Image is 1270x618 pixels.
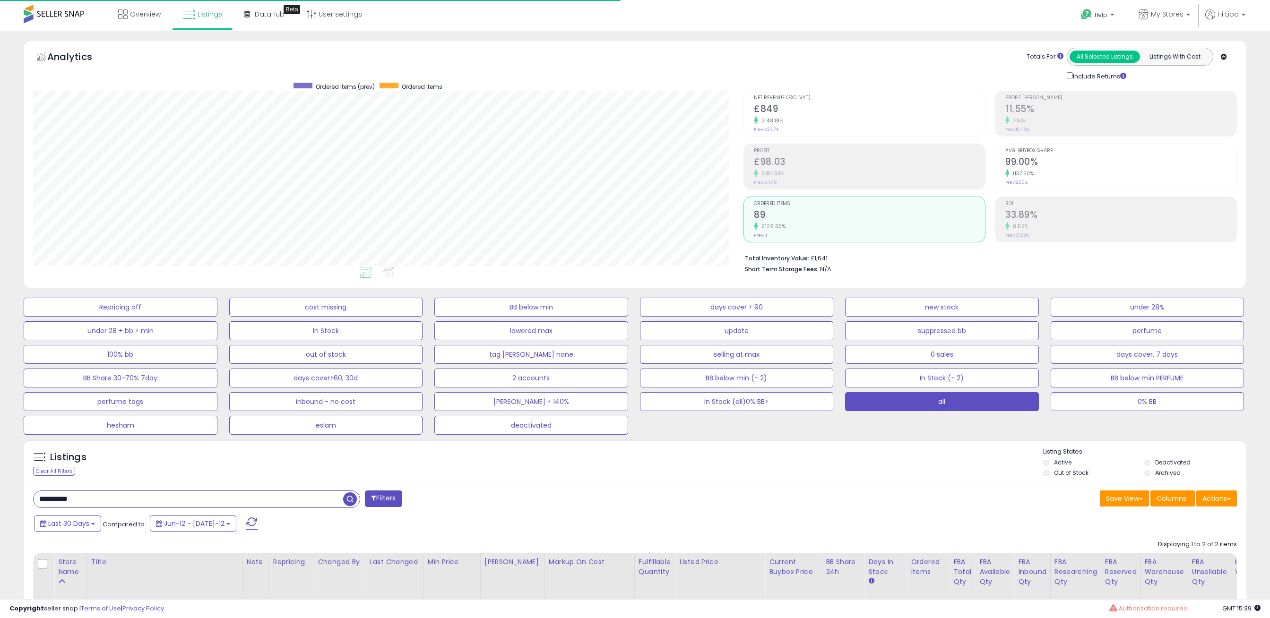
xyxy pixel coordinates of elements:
button: All Selected Listings [1070,51,1140,63]
div: [PERSON_NAME] [484,557,541,567]
h5: Analytics [47,50,111,66]
small: 2314.53% [758,170,784,177]
div: FBA Available Qty [979,557,1010,587]
div: BB Share 24h. [826,557,860,577]
button: In Stock [229,321,423,340]
span: Ordered Items [754,201,985,206]
button: In Stock (all)0% BB> [640,392,834,411]
span: Profit [754,148,985,154]
div: Store Name [58,557,83,577]
div: Totals For [1027,52,1063,61]
button: Repricing off [24,298,217,317]
button: tag [PERSON_NAME] none [434,345,628,364]
button: all [845,392,1039,411]
small: Prev: £4.06 [754,180,777,185]
div: Listed Price [679,557,761,567]
span: Profit [PERSON_NAME] [1005,95,1236,101]
div: Clear All Filters [33,467,75,476]
button: 0 sales [845,345,1039,364]
small: Prev: £37.74 [754,127,778,132]
div: FBA Researching Qty [1054,557,1097,587]
button: In Stock (- 2) [845,369,1039,387]
div: FBA Total Qty [953,557,971,587]
small: Prev: 10.76% [1005,127,1029,132]
h2: 33.89% [1005,209,1236,222]
button: eslam [229,416,423,435]
span: Ordered Items [402,83,442,91]
button: BB below min (- 2) [640,369,834,387]
h5: Listings [50,451,86,464]
span: Listings [198,9,222,19]
small: Prev: 8.00% [1005,180,1028,185]
div: Min Price [428,557,476,567]
button: perfume tags [24,392,217,411]
a: Hi Lipa [1205,9,1245,31]
div: Last Changed [370,557,420,567]
h2: 89 [754,209,985,222]
div: Repricing [273,557,310,567]
button: Save View [1100,490,1149,506]
div: FBA inbound Qty [1018,557,1046,587]
button: days cover, 7 days [1051,345,1244,364]
label: Out of Stock [1054,469,1089,477]
span: Overview [130,9,161,19]
b: Total Inventory Value: [745,254,809,262]
h2: £98.03 [754,156,985,169]
span: Hi Lipa [1218,9,1239,19]
button: selling at max [640,345,834,364]
i: Get Help [1080,9,1092,20]
div: Tooltip anchor [284,5,300,14]
li: £1,641 [745,252,1230,263]
p: Listing States: [1043,447,1246,456]
button: days cover > 90 [640,298,834,317]
button: 2 accounts [434,369,628,387]
button: BB Share 30-70% 7day [24,369,217,387]
label: Deactivated [1155,458,1191,466]
th: CSV column name: cust_attr_1_Last Changed [366,553,424,601]
small: 8.52% [1010,223,1028,230]
small: 2148.81% [758,117,783,124]
button: 0% BB [1051,392,1244,411]
span: DataHub [255,9,285,19]
button: Actions [1196,490,1237,506]
th: The percentage added to the cost of goods (COGS) that forms the calculator for Min & Max prices. [544,553,634,601]
div: Days In Stock [868,557,903,577]
button: BB below min [434,298,628,317]
span: Ordered Items (prev) [316,83,375,91]
h2: 11.55% [1005,103,1236,116]
div: FBA Reserved Qty [1105,557,1137,587]
div: FBA Warehouse Qty [1145,557,1184,587]
h2: 99.00% [1005,156,1236,169]
span: Compared to: [103,520,146,529]
button: BB below min PERFUME [1051,369,1244,387]
button: under 28 + bb > min [24,321,217,340]
div: Ordered Items [911,557,945,577]
button: inbound - no cost [229,392,423,411]
span: Help [1095,11,1107,19]
button: [PERSON_NAME] > 140% [434,392,628,411]
button: Filters [365,490,402,507]
button: deactivated [434,416,628,435]
div: Include Returns [1060,70,1138,81]
div: Current Buybox Price [769,557,818,577]
button: days cover>60, 30d [229,369,423,387]
div: Inv. value [1235,557,1259,577]
strong: Copyright [9,604,44,613]
div: Fulfillable Quantity [639,557,671,577]
a: Terms of Use [81,604,121,613]
button: under 28% [1051,298,1244,317]
small: 2125.00% [758,223,786,230]
small: Days In Stock. [868,577,874,585]
button: perfume [1051,321,1244,340]
button: Columns [1150,490,1195,506]
a: Privacy Policy [122,604,164,613]
b: Short Term Storage Fees: [745,265,819,273]
button: out of stock [229,345,423,364]
div: Note [247,557,265,567]
span: N/A [820,265,831,274]
span: 2025-08-12 15:39 GMT [1222,604,1261,613]
small: 7.34% [1010,117,1027,124]
span: Net Revenue (Exc. VAT) [754,95,985,101]
button: Listings With Cost [1140,51,1210,63]
label: Archived [1155,469,1181,477]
